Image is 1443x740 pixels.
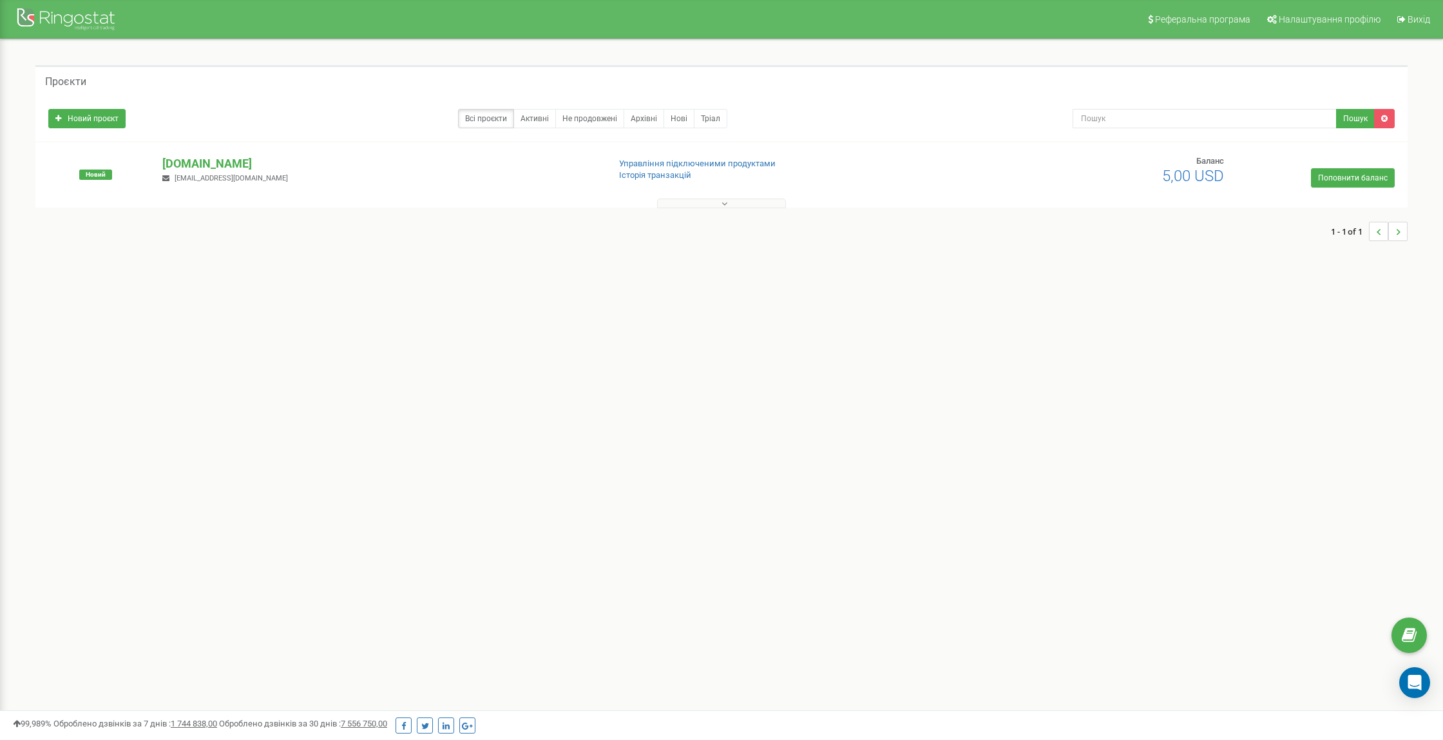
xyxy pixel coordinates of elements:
[1399,667,1430,698] div: Open Intercom Messenger
[171,719,217,728] u: 1 744 838,00
[79,170,112,180] span: Новий
[1311,168,1395,188] a: Поповнити баланс
[1331,209,1408,254] nav: ...
[664,109,694,128] a: Нові
[1073,109,1337,128] input: Пошук
[1331,222,1369,241] span: 1 - 1 of 1
[513,109,556,128] a: Активні
[341,719,387,728] u: 7 556 750,00
[1155,14,1250,24] span: Реферальна програма
[1162,167,1224,185] span: 5,00 USD
[48,109,126,128] a: Новий проєкт
[624,109,664,128] a: Архівні
[619,170,691,180] a: Історія транзакцій
[162,155,598,172] p: [DOMAIN_NAME]
[1196,156,1224,166] span: Баланс
[619,159,776,168] a: Управління підключеними продуктами
[458,109,514,128] a: Всі проєкти
[1279,14,1381,24] span: Налаштування профілю
[175,174,288,182] span: [EMAIL_ADDRESS][DOMAIN_NAME]
[219,719,387,728] span: Оброблено дзвінків за 30 днів :
[13,719,52,728] span: 99,989%
[1408,14,1430,24] span: Вихід
[694,109,727,128] a: Тріал
[45,76,86,88] h5: Проєкти
[555,109,624,128] a: Не продовжені
[1336,109,1375,128] button: Пошук
[53,719,217,728] span: Оброблено дзвінків за 7 днів :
